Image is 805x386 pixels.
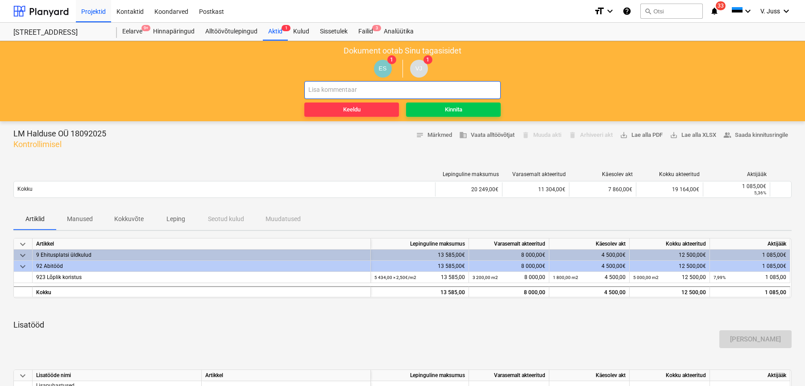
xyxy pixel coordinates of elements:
[371,370,469,381] div: Lepinguline maksumus
[754,190,766,195] small: 5,36%
[315,23,353,41] a: Sissetulek
[569,182,636,197] div: 7 860,00€
[33,238,371,250] div: Artikkel
[469,238,549,250] div: Varasemalt akteeritud
[282,25,290,31] span: 1
[710,370,790,381] div: Aktijääk
[304,103,399,117] button: Keeldu
[117,23,148,41] div: Eelarve
[549,250,630,261] div: 4 500,00€
[670,130,716,140] span: Lae alla XLSX
[13,28,106,37] div: [STREET_ADDRESS]
[760,8,780,15] span: V. Juss
[288,23,315,41] a: Kulud
[720,128,792,142] button: Saada kinnitusringile
[410,60,428,78] div: Valdek Juss
[36,250,367,261] div: 9 Ehitusplatsi üldkulud
[553,275,578,280] small: 1 800,00 m2
[13,139,106,150] p: Kontrollimisel
[714,272,786,283] div: 1 085,00
[117,23,148,41] a: Eelarve9+
[343,105,361,115] div: Keeldu
[13,128,106,139] p: LM Halduse OÜ 18092025
[633,272,706,283] div: 12 500,00
[374,287,465,298] div: 13 585,00
[416,130,452,140] span: Märkmed
[374,60,392,78] div: Eero Sillandi
[630,370,710,381] div: Kokku akteeritud
[148,23,200,41] a: Hinnapäringud
[630,250,710,261] div: 12 500,00€
[371,261,469,272] div: 13 585,00€
[412,128,456,142] button: Märkmed
[622,6,631,16] i: Abikeskus
[630,261,710,272] div: 12 500,00€
[630,286,710,297] div: 12 500,00
[378,23,419,41] div: Analüütika
[17,250,28,261] span: keyboard_arrow_down
[714,275,726,280] small: 7,99%
[353,23,378,41] div: Failid
[710,250,790,261] div: 1 085,00€
[371,250,469,261] div: 13 585,00€
[549,370,630,381] div: Käesolev akt
[200,23,263,41] div: Alltöövõtulepingud
[666,128,720,142] button: Lae alla XLSX
[36,261,367,272] div: 92 Abitööd
[553,272,626,283] div: 4 500,00
[573,171,633,177] div: Käesolev akt
[710,261,790,272] div: 1 085,00€
[633,275,659,280] small: 5 000,00 m2
[710,238,790,250] div: Aktijääk
[445,105,462,115] div: Kinnita
[469,250,549,261] div: 8 000,00€
[435,182,502,197] div: 20 249,00€
[473,275,498,280] small: 3 200,00 m2
[644,8,651,15] span: search
[469,370,549,381] div: Varasemalt akteeritud
[374,272,465,283] div: 13 585,00
[344,45,461,56] p: Dokument ootab Sinu tagasisidet
[459,131,467,139] span: business
[304,81,501,99] input: Lisa kommentaar
[415,65,423,72] span: VJ
[24,214,46,224] p: Artiklid
[439,171,499,177] div: Lepinguline maksumus
[506,171,566,177] div: Varasemalt akteeritud
[707,171,767,177] div: Aktijääk
[36,272,367,283] div: 923 Lõplik koristus
[387,55,396,64] span: 1
[605,6,615,16] i: keyboard_arrow_down
[416,131,424,139] span: notes
[714,287,786,298] div: 1 085,00
[502,182,569,197] div: 11 304,00€
[620,130,663,140] span: Lae alla PDF
[473,287,545,298] div: 8 000,00
[456,128,518,142] button: Vaata alltöövõtjat
[406,103,501,117] button: Kinnita
[469,261,549,272] div: 8 000,00€
[616,128,666,142] button: Lae alla PDF
[371,238,469,250] div: Lepinguline maksumus
[716,1,726,10] span: 33
[263,23,288,41] a: Aktid1
[17,261,28,272] span: keyboard_arrow_down
[423,55,432,64] span: 1
[67,214,93,224] p: Manused
[707,183,766,189] div: 1 085,00€
[723,130,788,140] span: Saada kinnitusringile
[141,25,150,31] span: 9+
[114,214,144,224] p: Kokkuvõte
[473,272,545,283] div: 8 000,00
[17,185,33,193] p: Kokku
[630,238,710,250] div: Kokku akteeritud
[640,4,703,19] button: Otsi
[549,261,630,272] div: 4 500,00€
[620,131,628,139] span: save_alt
[33,370,202,381] div: Lisatööde nimi
[760,343,805,386] iframe: Chat Widget
[743,6,753,16] i: keyboard_arrow_down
